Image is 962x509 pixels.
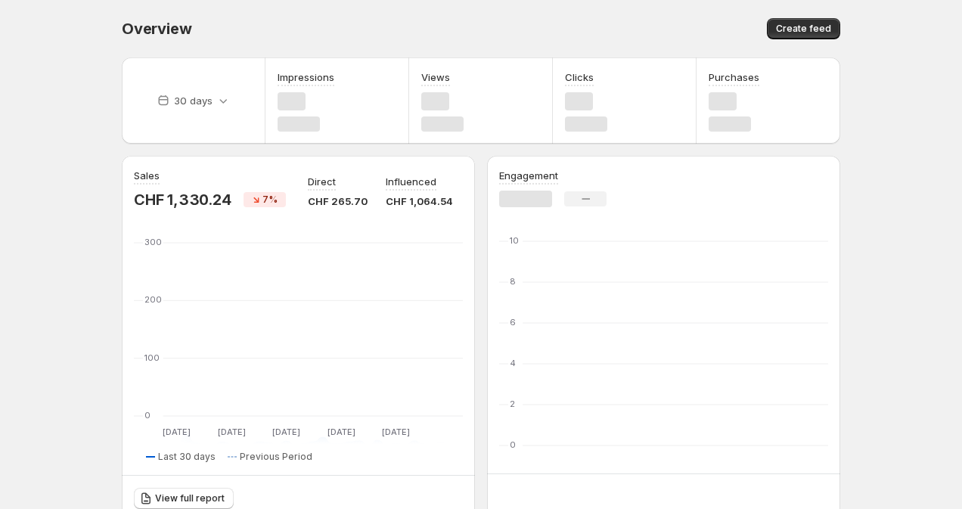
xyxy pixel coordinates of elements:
[174,93,213,108] p: 30 days
[421,70,450,85] h3: Views
[499,168,558,183] h3: Engagement
[240,451,312,463] span: Previous Period
[144,294,162,305] text: 200
[272,427,300,437] text: [DATE]
[510,358,516,368] text: 4
[565,70,594,85] h3: Clicks
[308,174,336,189] p: Direct
[134,191,231,209] p: CHF 1,330.24
[155,492,225,504] span: View full report
[327,427,355,437] text: [DATE]
[386,174,436,189] p: Influenced
[776,23,831,35] span: Create feed
[218,427,246,437] text: [DATE]
[134,488,234,509] a: View full report
[308,194,368,209] p: CHF 265.70
[134,168,160,183] h3: Sales
[163,427,191,437] text: [DATE]
[144,410,151,421] text: 0
[709,70,759,85] h3: Purchases
[144,237,162,247] text: 300
[122,20,191,38] span: Overview
[158,451,216,463] span: Last 30 days
[767,18,840,39] button: Create feed
[510,399,515,409] text: 2
[382,427,410,437] text: [DATE]
[510,276,516,287] text: 8
[510,317,516,327] text: 6
[386,194,453,209] p: CHF 1,064.54
[144,352,160,363] text: 100
[510,235,519,246] text: 10
[278,70,334,85] h3: Impressions
[510,439,516,450] text: 0
[262,194,278,206] span: 7%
